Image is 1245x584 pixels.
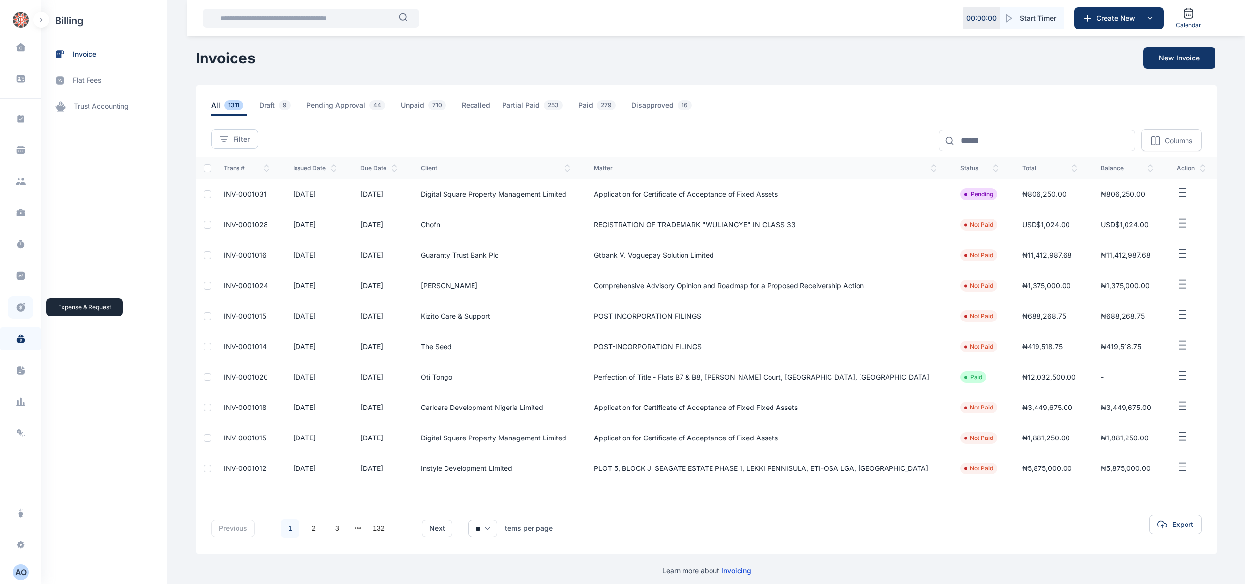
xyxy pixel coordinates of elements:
a: INV-0001016 [224,251,267,259]
td: [DATE] [281,209,349,240]
p: Learn more about [662,566,751,576]
a: Calendar [1172,3,1205,33]
span: 44 [369,100,385,110]
li: Not Paid [964,282,993,290]
a: 3 [328,519,347,538]
td: [DATE] [281,423,349,453]
td: [DATE] [349,179,410,209]
span: ₦688,268.75 [1101,312,1145,320]
span: - [1101,373,1104,381]
td: [DATE] [349,270,410,301]
span: USD$1,024.00 [1022,220,1070,229]
td: [DATE] [349,240,410,270]
td: [DATE] [281,362,349,392]
li: Paid [964,373,982,381]
td: Guaranty Trust Bank Plc [409,240,582,270]
td: The Seed [409,331,582,362]
li: 上一页 [263,522,276,535]
td: [DATE] [349,423,410,453]
a: INV-0001015 [224,434,266,442]
td: Chofn [409,209,582,240]
span: trust accounting [74,101,129,112]
a: INV-0001020 [224,373,268,381]
a: 132 [369,519,388,538]
a: INV-0001018 [224,403,267,411]
td: [DATE] [281,301,349,331]
td: [PERSON_NAME] [409,270,582,301]
td: Instyle Development Limited [409,453,582,484]
button: New Invoice [1143,47,1215,69]
span: USD$1,024.00 [1101,220,1149,229]
li: 132 [369,519,388,538]
span: ₦3,449,675.00 [1022,403,1072,411]
td: Digital Square Property Management Limited [409,179,582,209]
span: Partial Paid [502,100,566,116]
button: previous [211,520,255,537]
span: ₦419,518.75 [1101,342,1141,350]
span: Start Timer [1020,13,1056,23]
a: 2 [304,519,323,538]
span: ₦1,375,000.00 [1101,281,1150,290]
span: 279 [597,100,616,110]
span: 9 [279,100,291,110]
td: POST-INCORPORATION FILINGS [582,331,949,362]
span: total [1022,164,1077,172]
span: INV-0001028 [224,220,268,229]
li: Not Paid [964,465,993,472]
li: Not Paid [964,434,993,442]
span: 1311 [224,100,243,110]
span: ₦1,375,000.00 [1022,281,1071,290]
p: 00 : 00 : 00 [966,13,997,23]
button: Create New [1074,7,1164,29]
span: issued date [293,164,337,172]
a: INV-0001024 [224,281,268,290]
a: Recalled [462,100,502,116]
span: Calendar [1176,21,1201,29]
li: 2 [304,519,324,538]
li: Not Paid [964,221,993,229]
span: Paid [578,100,620,116]
a: INV-0001031 [224,190,267,198]
button: AO [13,564,29,580]
td: Carlcare Development Nigeria Limited [409,392,582,423]
a: Paid279 [578,100,631,116]
span: Export [1172,520,1193,529]
a: Unpaid710 [401,100,462,116]
td: [DATE] [281,453,349,484]
td: Comprehensive Advisory Opinion and Roadmap for a Proposed Receivership Action [582,270,949,301]
a: Draft9 [259,100,306,116]
span: ₦5,875,000.00 [1101,464,1151,472]
span: ₦419,518.75 [1022,342,1063,350]
td: Digital Square Property Management Limited [409,423,582,453]
li: Pending [964,190,993,198]
span: Create New [1093,13,1144,23]
a: All1311 [211,100,259,116]
button: AO [6,564,35,580]
span: Recalled [462,100,490,116]
a: INV-0001012 [224,464,267,472]
button: Start Timer [1000,7,1064,29]
span: Unpaid [401,100,450,116]
span: ₦11,412,987.68 [1101,251,1151,259]
td: Gtbank V. Voguepay Solution Limited [582,240,949,270]
span: ₦12,032,500.00 [1022,373,1076,381]
td: Application for Certificate of Acceptance of Fixed Assets [582,179,949,209]
td: [DATE] [349,331,410,362]
a: Invoicing [721,566,751,575]
span: 710 [428,100,446,110]
a: INV-0001015 [224,312,266,320]
span: ₦1,881,250.00 [1022,434,1070,442]
button: Export [1149,515,1202,534]
span: Disapproved [631,100,696,116]
li: 向后 3 页 [351,522,365,535]
span: Draft [259,100,295,116]
span: Filter [233,134,250,144]
td: [DATE] [349,392,410,423]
